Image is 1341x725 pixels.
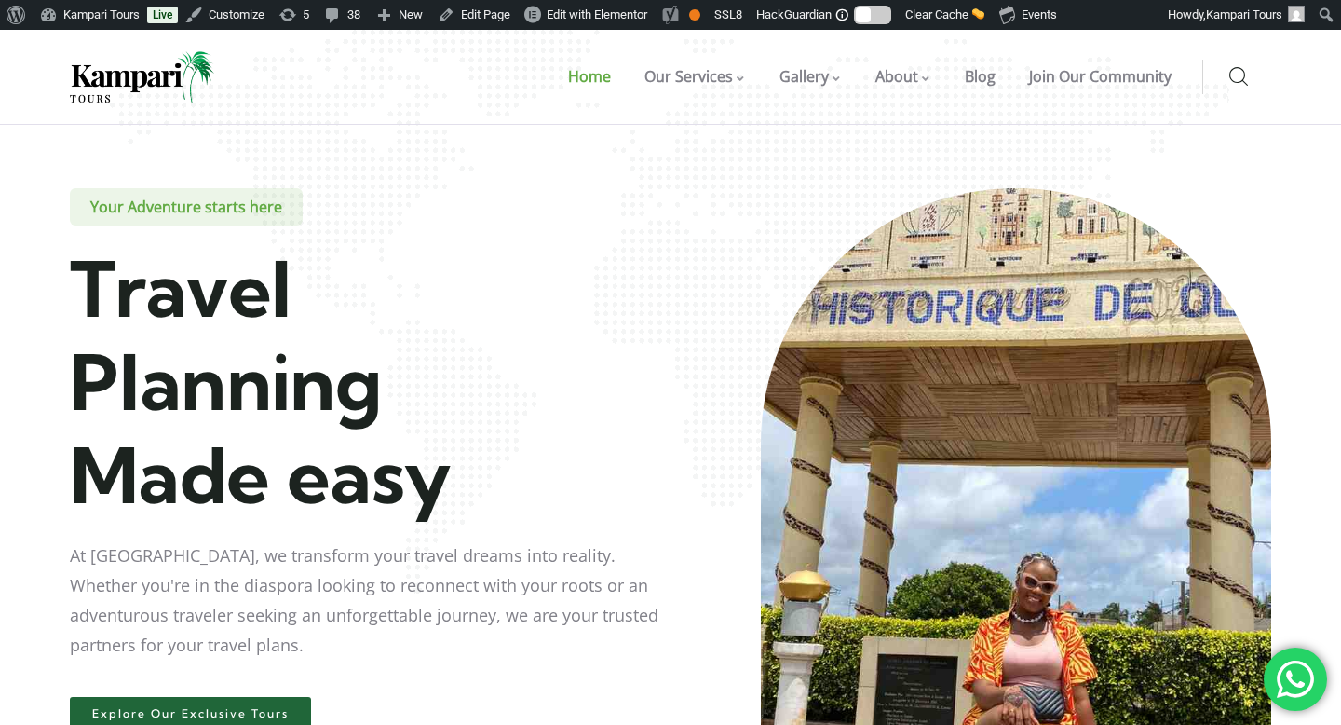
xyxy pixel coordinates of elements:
[551,30,628,124] a: Home
[70,188,303,226] span: Your Adventure starts here
[875,66,918,87] span: About
[644,66,733,87] span: Our Services
[70,241,452,523] span: Travel Planning Made easy
[948,30,1012,124] a: Blog
[1206,7,1282,21] span: Kampari Tours
[547,7,647,21] span: Edit with Elementor
[1012,30,1188,124] a: Join Our Community
[147,7,178,23] a: Live
[70,51,214,103] img: Home
[568,66,611,87] span: Home
[763,30,859,124] a: Gallery
[779,66,829,87] span: Gallery
[1029,66,1172,87] span: Join Our Community
[905,7,968,21] span: Clear Cache
[972,7,984,20] img: 🧽
[70,522,668,660] div: At [GEOGRAPHIC_DATA], we transform your travel dreams into reality. Whether you're in the diaspor...
[965,66,996,87] span: Blog
[1264,648,1327,711] div: 'Chat
[689,9,700,21] div: OK
[92,708,289,719] span: Explore Our Exclusive Tours
[628,30,763,124] a: Our Services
